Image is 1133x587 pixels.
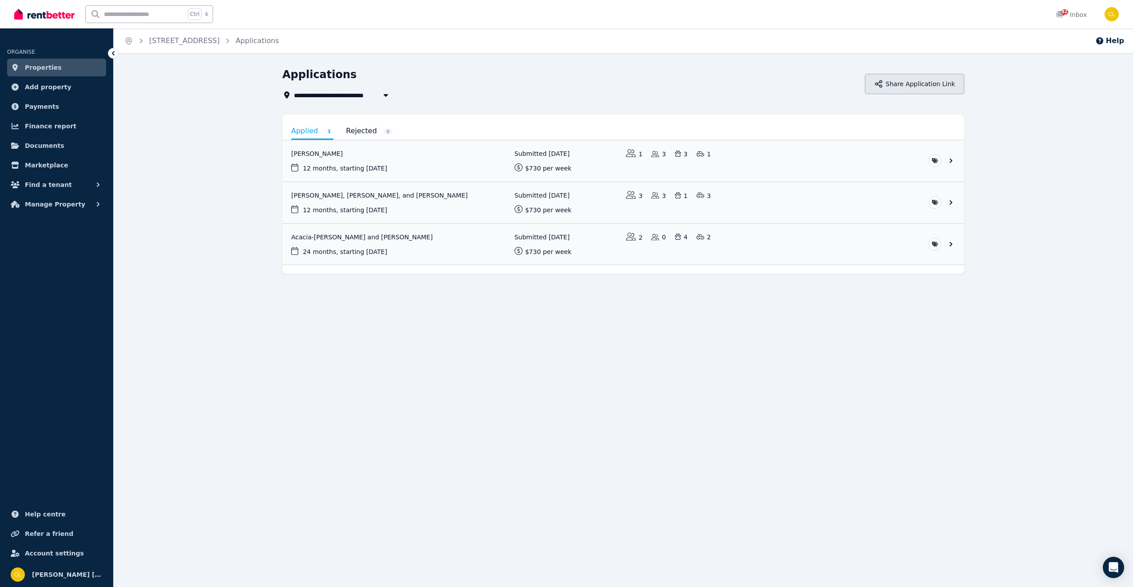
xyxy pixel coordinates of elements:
[25,140,64,151] span: Documents
[25,62,62,73] span: Properties
[7,195,106,213] button: Manage Property
[865,74,964,94] button: Share Application Link
[14,8,75,21] img: RentBetter
[188,8,202,20] span: Ctrl
[1056,10,1087,19] div: Inbox
[25,160,68,171] span: Marketplace
[114,28,289,53] nav: Breadcrumb
[25,509,66,520] span: Help centre
[346,123,392,139] a: Rejected
[149,36,220,45] a: [STREET_ADDRESS]
[25,548,84,559] span: Account settings
[32,569,103,580] span: [PERSON_NAME] [PERSON_NAME]
[1061,9,1068,15] span: 82
[25,82,71,92] span: Add property
[205,11,208,18] span: k
[282,67,357,82] h1: Applications
[7,117,106,135] a: Finance report
[7,98,106,115] a: Payments
[7,544,106,562] a: Account settings
[7,505,106,523] a: Help centre
[236,36,279,45] a: Applications
[7,525,106,543] a: Refer a friend
[282,224,964,265] a: View application: Acacia-Rose Jenkins-Brown and Cameron Wilcox
[25,179,72,190] span: Find a tenant
[1103,557,1124,578] div: Open Intercom Messenger
[7,49,35,55] span: ORGANISE
[7,156,106,174] a: Marketplace
[25,528,73,539] span: Refer a friend
[1105,7,1119,21] img: Campbell Lemmon
[25,121,76,131] span: Finance report
[11,567,25,582] img: Campbell Lemmon
[384,128,392,135] span: 0
[7,78,106,96] a: Add property
[7,137,106,155] a: Documents
[1095,36,1124,46] button: Help
[7,59,106,76] a: Properties
[291,123,333,140] a: Applied
[282,182,964,223] a: View application: Jay Collins, Jordan Cropper, and Gaylene Cropper
[282,140,964,182] a: View application: Kassane Howlett
[25,199,85,210] span: Manage Property
[25,101,59,112] span: Payments
[325,128,333,135] span: 3
[7,176,106,194] button: Find a tenant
